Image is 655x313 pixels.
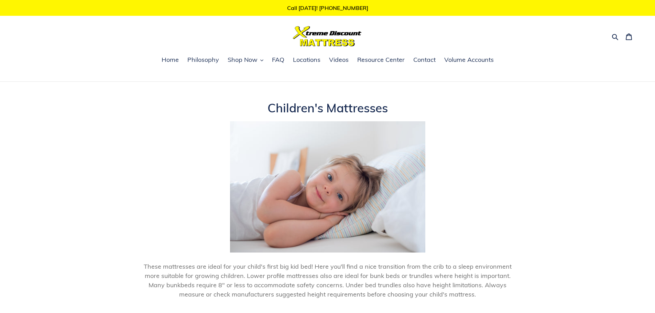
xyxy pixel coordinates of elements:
[269,55,288,65] a: FAQ
[140,262,515,299] p: These mattresses are ideal for your child's first big kid bed! Here you'll find a nice transition...
[187,56,219,64] span: Philosophy
[326,55,352,65] a: Videos
[441,55,497,65] a: Volume Accounts
[293,26,362,46] img: Xtreme Discount Mattress
[329,56,349,64] span: Videos
[268,100,388,115] span: Children's Mattresses
[228,56,258,64] span: Shop Now
[272,56,284,64] span: FAQ
[357,56,405,64] span: Resource Center
[354,55,408,65] a: Resource Center
[293,56,320,64] span: Locations
[413,56,436,64] span: Contact
[290,55,324,65] a: Locations
[158,55,182,65] a: Home
[444,56,494,64] span: Volume Accounts
[410,55,439,65] a: Contact
[184,55,222,65] a: Philosophy
[224,55,267,65] button: Shop Now
[162,56,179,64] span: Home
